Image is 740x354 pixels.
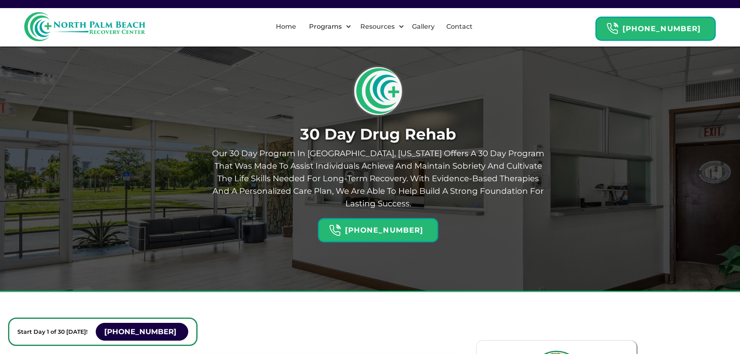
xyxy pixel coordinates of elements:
strong: [PHONE_NUMBER] [104,327,177,336]
img: Header Calendar Icons [329,224,341,237]
div: Resources [353,14,406,40]
a: Contact [441,14,477,40]
a: Gallery [407,14,439,40]
p: Our 30 day program in [GEOGRAPHIC_DATA], [US_STATE] offers a 30 day program that was made to assi... [210,147,546,210]
a: Header Calendar Icons[PHONE_NUMBER] [318,214,438,242]
strong: [PHONE_NUMBER] [345,226,423,235]
div: Programs [307,22,344,32]
img: Header Calendar Icons [606,22,618,35]
strong: [PHONE_NUMBER] [622,24,701,33]
h1: 30 Day Drug Rehab [210,125,546,143]
p: Start Day 1 of 30 [DATE]! [17,327,88,337]
div: Resources [358,22,397,32]
a: Home [271,14,301,40]
a: [PHONE_NUMBER] [96,323,188,341]
a: Header Calendar Icons[PHONE_NUMBER] [595,13,716,41]
div: Programs [302,14,353,40]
